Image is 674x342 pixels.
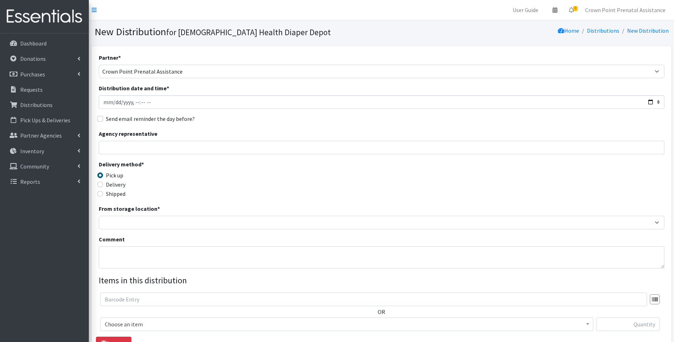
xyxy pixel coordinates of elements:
[3,175,86,189] a: Reports
[166,27,331,37] small: for [DEMOGRAPHIC_DATA] Health Diaper Depot
[20,132,62,139] p: Partner Agencies
[99,129,157,138] label: Agency representative
[20,55,46,62] p: Donations
[3,36,86,50] a: Dashboard
[20,101,53,108] p: Distributions
[20,71,45,78] p: Purchases
[100,317,593,331] span: Choose an item
[99,204,160,213] label: From storage location
[587,27,619,34] a: Distributions
[3,144,86,158] a: Inventory
[105,319,589,329] span: Choose an item
[99,235,125,244] label: Comment
[563,3,579,17] a: 3
[378,308,385,316] label: OR
[167,85,169,92] abbr: required
[596,317,660,331] input: Quantity
[3,5,86,28] img: HumanEssentials
[20,178,40,185] p: Reports
[3,113,86,127] a: Pick Ups & Deliveries
[106,180,125,189] label: Delivery
[558,27,579,34] a: Home
[106,171,123,180] label: Pick up
[99,274,664,287] legend: Items in this distribution
[20,40,47,47] p: Dashboard
[95,26,379,38] h1: New Distribution
[20,86,43,93] p: Requests
[20,148,44,155] p: Inventory
[3,52,86,66] a: Donations
[20,163,49,170] p: Community
[99,160,240,171] legend: Delivery method
[3,98,86,112] a: Distributions
[3,67,86,81] a: Purchases
[157,205,160,212] abbr: required
[3,128,86,143] a: Partner Agencies
[118,54,121,61] abbr: required
[141,161,144,168] abbr: required
[3,159,86,173] a: Community
[627,27,669,34] a: New Distribution
[579,3,671,17] a: Crown Point Prenatal Assistance
[99,84,169,92] label: Distribution date and time
[3,82,86,97] a: Requests
[507,3,544,17] a: User Guide
[106,114,195,123] label: Send email reminder the day before?
[20,117,70,124] p: Pick Ups & Deliveries
[573,6,578,11] span: 3
[106,189,125,198] label: Shipped
[100,293,647,306] input: Barcode Entry
[99,53,121,62] label: Partner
